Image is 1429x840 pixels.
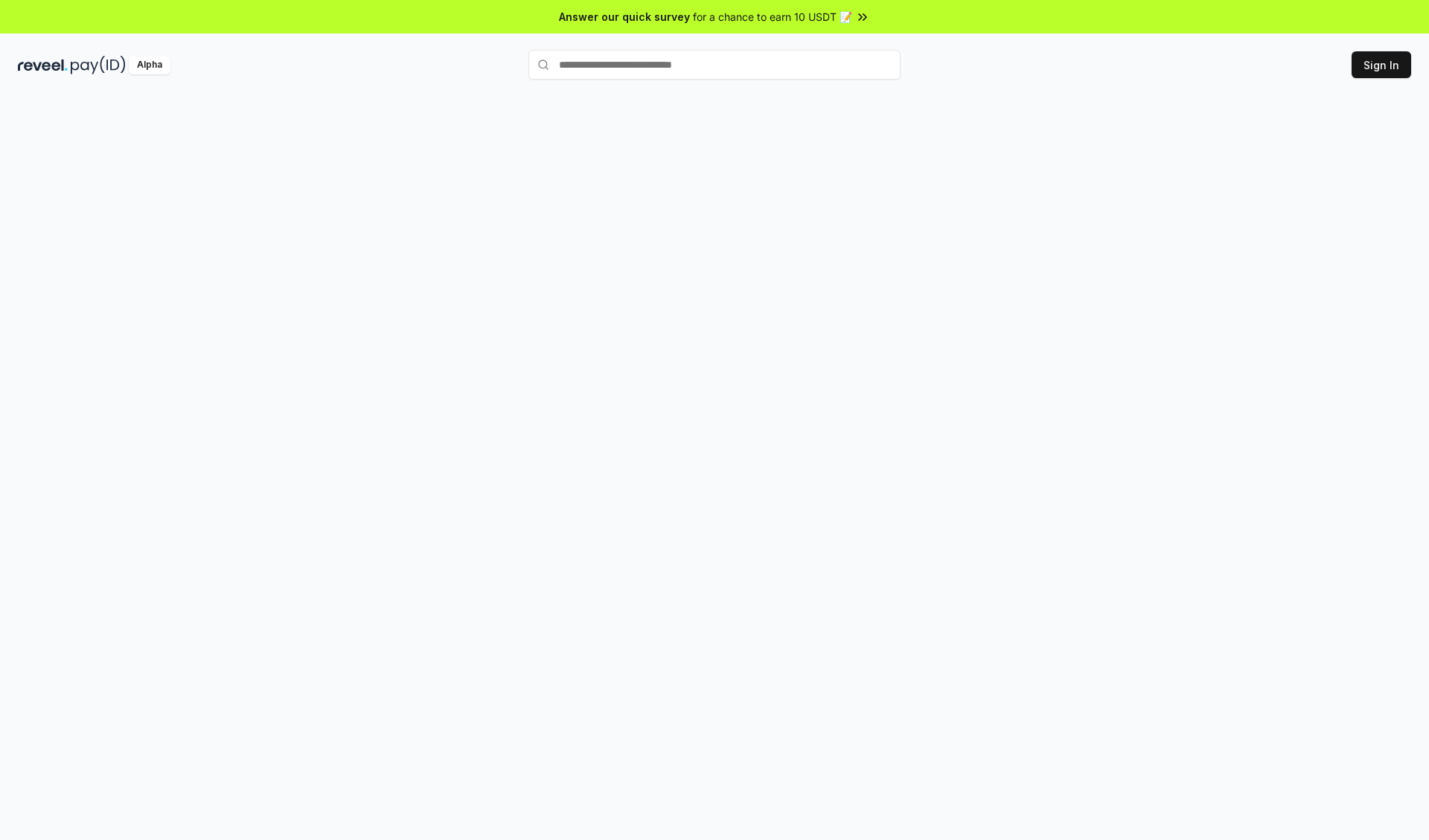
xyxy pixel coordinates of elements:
img: pay_id [71,56,126,74]
button: Sign In [1352,51,1411,78]
span: for a chance to earn 10 USDT 📝 [693,9,852,25]
img: reveel_dark [18,56,68,74]
span: Answer our quick survey [559,9,690,25]
div: Alpha [129,56,170,74]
